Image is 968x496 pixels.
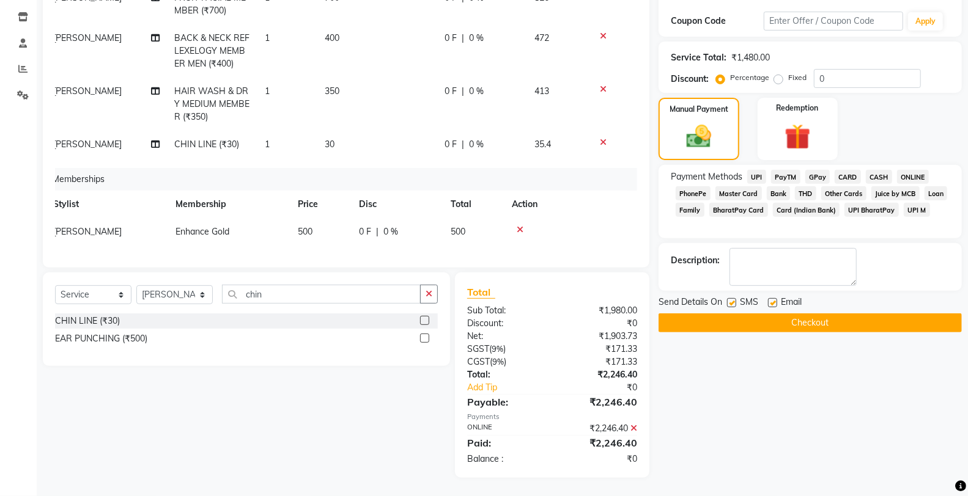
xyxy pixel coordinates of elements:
[740,296,758,311] span: SMS
[731,51,770,64] div: ₹1,480.00
[46,191,168,218] th: Stylist
[671,15,764,27] div: Coupon Code
[290,191,352,218] th: Price
[445,138,457,151] span: 0 F
[504,191,628,218] th: Action
[55,332,147,345] div: EAR PUNCHING (₹500)
[325,32,339,43] span: 400
[376,225,379,238] span: |
[866,170,892,184] span: CASH
[467,412,637,422] div: Payments
[445,85,457,98] span: 0 F
[359,225,371,238] span: 0 F
[443,191,504,218] th: Total
[458,304,552,317] div: Sub Total:
[47,168,637,191] div: Memberships
[795,186,816,200] span: THD
[458,453,552,465] div: Balance :
[771,170,800,184] span: PayTM
[458,422,552,435] div: ONLINE
[534,86,549,97] span: 413
[458,381,567,394] a: Add Tip
[715,186,762,200] span: Master Card
[469,85,484,98] span: 0 %
[55,315,120,327] div: CHIN LINE (₹30)
[552,368,646,381] div: ₹2,246.40
[671,254,720,267] div: Description:
[659,296,722,311] span: Send Details On
[467,286,495,299] span: Total
[767,186,791,200] span: Bank
[871,186,920,200] span: Juice by MCB
[462,85,464,98] span: |
[904,203,930,217] span: UPI M
[777,103,819,114] label: Redemption
[821,186,866,200] span: Other Cards
[352,191,443,218] th: Disc
[383,225,398,238] span: 0 %
[534,139,551,150] span: 35.4
[805,170,830,184] span: GPay
[265,32,270,43] span: 1
[222,285,421,304] input: Search or Scan
[325,86,339,97] span: 350
[174,86,249,122] span: HAIR WASH & DRY MEDIUM MEMBER (₹350)
[671,73,709,86] div: Discount:
[53,139,122,150] span: [PERSON_NAME]
[552,304,646,317] div: ₹1,980.00
[174,32,249,69] span: BACK & NECK REFLEXELOGY MEMBER MEN (₹400)
[458,317,552,330] div: Discount:
[53,86,122,97] span: [PERSON_NAME]
[175,226,229,237] span: Enhance Gold
[462,138,464,151] span: |
[671,170,742,183] span: Payment Methods
[467,356,490,367] span: CGST
[679,122,719,151] img: _cash.svg
[747,170,766,184] span: UPI
[908,12,943,31] button: Apply
[467,343,489,354] span: SGST
[788,72,807,83] label: Fixed
[552,453,646,465] div: ₹0
[265,139,270,150] span: 1
[897,170,929,184] span: ONLINE
[781,296,802,311] span: Email
[670,104,728,115] label: Manual Payment
[53,226,122,237] span: [PERSON_NAME]
[773,203,840,217] span: Card (Indian Bank)
[659,313,962,332] button: Checkout
[492,344,503,354] span: 9%
[462,32,464,45] span: |
[168,191,290,218] th: Membership
[568,381,646,394] div: ₹0
[534,32,549,43] span: 472
[777,121,819,153] img: _gift.svg
[325,139,334,150] span: 30
[764,12,903,31] input: Enter Offer / Coupon Code
[671,51,726,64] div: Service Total:
[469,32,484,45] span: 0 %
[844,203,899,217] span: UPI BharatPay
[458,395,552,409] div: Payable:
[451,226,465,237] span: 500
[458,368,552,381] div: Total:
[676,186,711,200] span: PhonePe
[552,436,646,450] div: ₹2,246.40
[174,139,239,150] span: CHIN LINE (₹30)
[552,422,646,435] div: ₹2,246.40
[458,436,552,450] div: Paid:
[730,72,769,83] label: Percentage
[709,203,768,217] span: BharatPay Card
[925,186,948,200] span: Loan
[552,356,646,368] div: ₹171.33
[552,317,646,330] div: ₹0
[552,343,646,356] div: ₹171.33
[458,330,552,343] div: Net:
[458,356,552,368] div: ( )
[676,203,704,217] span: Family
[53,32,122,43] span: [PERSON_NAME]
[469,138,484,151] span: 0 %
[552,395,646,409] div: ₹2,246.40
[458,343,552,356] div: ( )
[298,226,312,237] span: 500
